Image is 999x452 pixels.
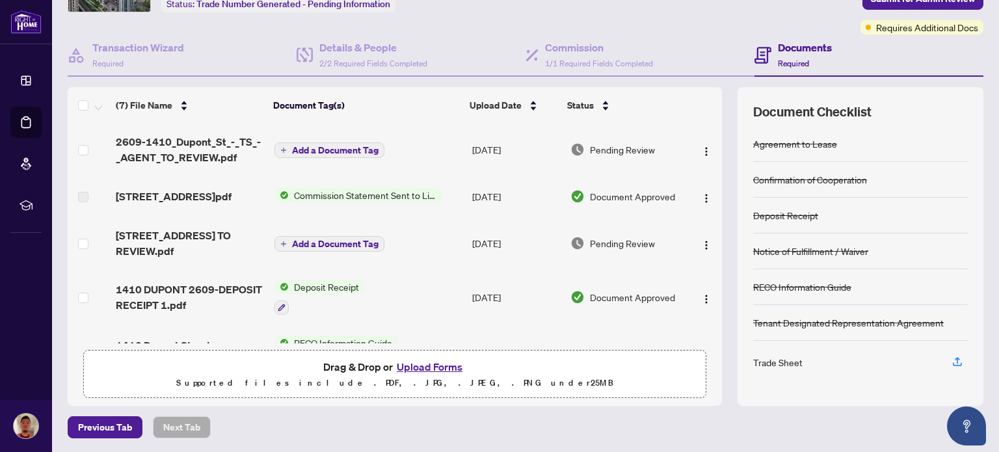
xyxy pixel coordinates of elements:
span: Status [567,98,594,113]
div: Deposit Receipt [753,208,818,222]
button: Upload Forms [393,358,466,375]
span: [STREET_ADDRESS]pdf [116,189,232,204]
button: Add a Document Tag [274,142,384,158]
img: Logo [701,146,712,157]
span: Document Approved [590,189,675,204]
button: Logo [696,233,717,254]
img: Document Status [570,142,585,157]
span: Pending Review [590,142,655,157]
td: [DATE] [467,176,565,217]
span: Add a Document Tag [292,239,379,248]
span: Required [778,59,809,68]
span: Document Checklist [753,103,872,121]
img: Status Icon [274,280,289,294]
span: 2/2 Required Fields Completed [319,59,427,68]
span: Drag & Drop or [323,358,466,375]
img: logo [10,10,42,34]
span: plus [280,147,287,153]
img: Profile Icon [14,414,38,438]
span: Document Approved [590,290,675,304]
img: Document Status [570,189,585,204]
span: Drag & Drop orUpload FormsSupported files include .PDF, .JPG, .JPEG, .PNG under25MB [84,351,706,399]
button: Status IconCommission Statement Sent to Listing Brokerage [274,188,443,202]
button: Logo [696,139,717,160]
span: Requires Additional Docs [876,20,978,34]
button: Add a Document Tag [274,235,384,252]
span: 1410 Dupont Street 2609_2025-08-26 20_21_03 1.pdf [116,338,263,369]
img: Logo [701,193,712,204]
img: Status Icon [274,336,289,350]
span: Previous Tab [78,417,132,438]
span: Pending Review [590,236,655,250]
td: [DATE] [467,325,565,381]
button: Status IconDeposit Receipt [274,280,364,315]
span: Deposit Receipt [289,280,364,294]
span: 2609-1410_Dupont_St_-_TS_-_AGENT_TO_REVIEW.pdf [116,134,263,165]
span: RECO Information Guide [289,336,397,350]
div: RECO Information Guide [753,280,851,294]
button: Next Tab [153,416,211,438]
td: [DATE] [467,217,565,269]
span: 1/1 Required Fields Completed [545,59,653,68]
span: [STREET_ADDRESS] TO REVIEW.pdf [116,228,263,259]
h4: Documents [778,40,832,55]
span: 1410 DUPONT 2609-DEPOSIT RECEIPT 1.pdf [116,282,263,313]
div: Tenant Designated Representation Agreement [753,315,944,330]
h4: Commission [545,40,653,55]
img: Status Icon [274,188,289,202]
span: Commission Statement Sent to Listing Brokerage [289,188,443,202]
h4: Transaction Wizard [92,40,184,55]
th: Status [562,87,684,124]
button: Logo [696,287,717,308]
div: Notice of Fulfillment / Waiver [753,244,868,258]
td: [DATE] [467,124,565,176]
img: Logo [701,294,712,304]
img: Logo [701,240,712,250]
button: Add a Document Tag [274,236,384,252]
button: Previous Tab [68,416,142,438]
span: (7) File Name [116,98,172,113]
button: Logo [696,186,717,207]
img: Document Status [570,236,585,250]
span: Required [92,59,124,68]
td: [DATE] [467,269,565,325]
img: Document Status [570,290,585,304]
div: Trade Sheet [753,355,803,369]
p: Supported files include .PDF, .JPG, .JPEG, .PNG under 25 MB [92,375,698,391]
div: Confirmation of Cooperation [753,172,867,187]
span: Upload Date [470,98,522,113]
span: plus [280,241,287,247]
button: Add a Document Tag [274,142,384,159]
span: Add a Document Tag [292,146,379,155]
button: Open asap [947,406,986,445]
th: Upload Date [464,87,562,124]
h4: Details & People [319,40,427,55]
th: Document Tag(s) [268,87,464,124]
div: Agreement to Lease [753,137,837,151]
th: (7) File Name [111,87,268,124]
button: Status IconRECO Information Guide [274,336,423,371]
